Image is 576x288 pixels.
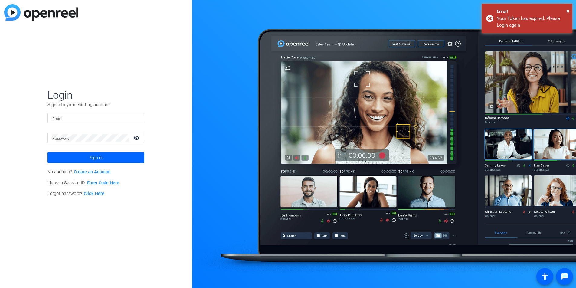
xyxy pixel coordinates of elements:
[52,115,139,122] input: Enter Email Address
[566,7,570,15] span: ×
[52,136,70,141] mat-label: Password
[87,180,119,185] a: Enter Code Here
[47,169,111,175] span: No account?
[497,15,568,29] div: Your Token has expired. Please Login again
[52,117,62,121] mat-label: Email
[130,133,144,142] mat-icon: visibility_off
[47,89,144,101] span: Login
[561,273,568,280] mat-icon: message
[47,191,104,196] span: Forgot password?
[47,101,144,108] p: Sign into your existing account.
[47,152,144,163] button: Sign in
[90,150,102,165] span: Sign in
[566,6,570,15] button: Close
[47,180,119,185] span: I have a Session ID.
[541,273,548,280] mat-icon: accessibility
[74,169,111,175] a: Create an Account
[84,191,104,196] a: Click Here
[4,4,78,21] img: blue-gradient.svg
[497,8,568,15] div: Error!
